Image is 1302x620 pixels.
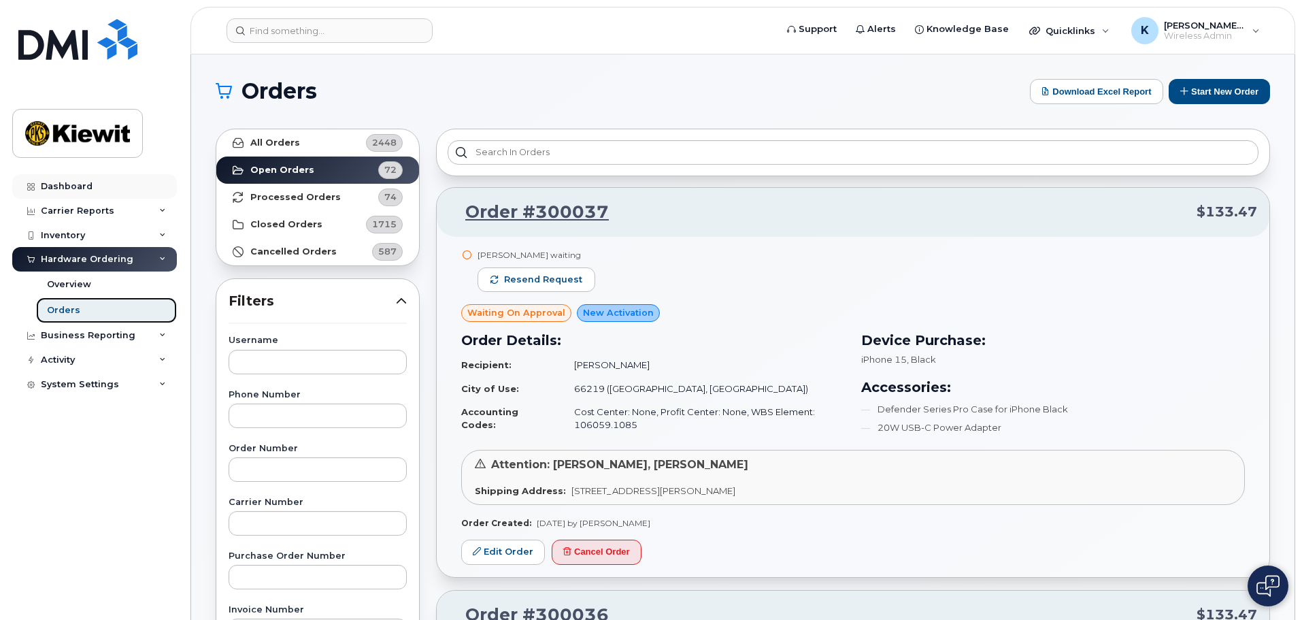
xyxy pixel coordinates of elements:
[552,540,641,565] button: Cancel Order
[250,246,337,257] strong: Cancelled Orders
[461,383,519,394] strong: City of Use:
[372,218,397,231] span: 1715
[241,81,317,101] span: Orders
[216,157,419,184] a: Open Orders72
[562,400,845,436] td: Cost Center: None, Profit Center: None, WBS Element: 106059.1085
[461,359,512,370] strong: Recipient:
[250,192,341,203] strong: Processed Orders
[1030,79,1163,104] button: Download Excel Report
[475,485,566,496] strong: Shipping Address:
[504,274,582,286] span: Resend request
[229,552,407,561] label: Purchase Order Number
[461,540,545,565] a: Edit Order
[478,267,595,292] button: Resend request
[861,330,1245,350] h3: Device Purchase:
[448,140,1258,165] input: Search in orders
[250,137,300,148] strong: All Orders
[467,306,565,319] span: Waiting On Approval
[1256,575,1280,597] img: Open chat
[378,245,397,258] span: 587
[216,238,419,265] a: Cancelled Orders587
[250,219,322,230] strong: Closed Orders
[861,421,1245,434] li: 20W USB-C Power Adapter
[449,200,609,225] a: Order #300037
[861,354,907,365] span: iPhone 15
[216,129,419,157] a: All Orders2448
[384,191,397,203] span: 74
[216,184,419,211] a: Processed Orders74
[562,353,845,377] td: [PERSON_NAME]
[384,163,397,176] span: 72
[583,306,654,319] span: New Activation
[907,354,936,365] span: , Black
[229,336,407,345] label: Username
[478,249,595,261] div: [PERSON_NAME] waiting
[537,518,650,528] span: [DATE] by [PERSON_NAME]
[1169,79,1270,104] button: Start New Order
[461,330,845,350] h3: Order Details:
[250,165,314,176] strong: Open Orders
[216,211,419,238] a: Closed Orders1715
[461,518,531,528] strong: Order Created:
[229,606,407,615] label: Invoice Number
[229,291,396,311] span: Filters
[861,377,1245,397] h3: Accessories:
[229,498,407,507] label: Carrier Number
[562,377,845,401] td: 66219 ([GEOGRAPHIC_DATA], [GEOGRAPHIC_DATA])
[372,136,397,149] span: 2448
[229,391,407,399] label: Phone Number
[861,403,1245,416] li: Defender Series Pro Case for iPhone Black
[571,485,735,496] span: [STREET_ADDRESS][PERSON_NAME]
[461,406,518,430] strong: Accounting Codes:
[491,458,748,471] span: Attention: [PERSON_NAME], [PERSON_NAME]
[1197,202,1257,222] span: $133.47
[229,444,407,453] label: Order Number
